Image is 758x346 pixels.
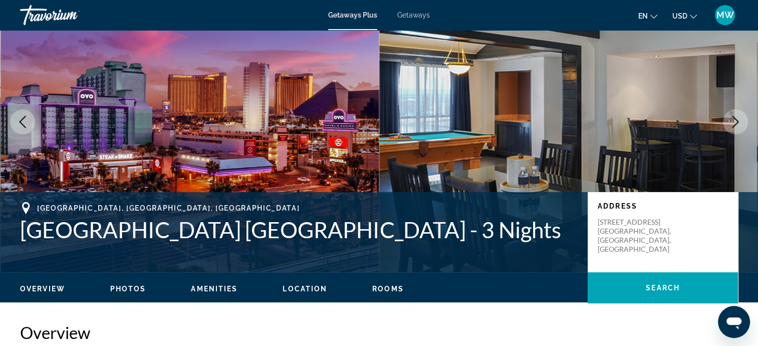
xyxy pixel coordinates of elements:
button: Change language [638,9,657,23]
span: Search [646,284,680,292]
h2: Overview [20,322,738,342]
a: Getaways Plus [328,11,377,19]
span: Amenities [191,285,237,293]
button: Photos [110,284,146,293]
iframe: Button to launch messaging window [718,306,750,338]
button: Rooms [372,284,404,293]
span: USD [672,12,687,20]
span: Overview [20,285,65,293]
span: en [638,12,648,20]
span: MW [716,10,734,20]
button: Previous image [10,109,35,134]
a: Getaways [397,11,430,19]
button: User Menu [712,5,738,26]
h1: [GEOGRAPHIC_DATA] [GEOGRAPHIC_DATA] - 3 Nights [20,217,578,243]
button: Change currency [672,9,697,23]
p: [STREET_ADDRESS] [GEOGRAPHIC_DATA], [GEOGRAPHIC_DATA], [GEOGRAPHIC_DATA] [598,218,678,254]
button: Amenities [191,284,237,293]
span: Location [283,285,327,293]
button: Location [283,284,327,293]
span: [GEOGRAPHIC_DATA], [GEOGRAPHIC_DATA], [GEOGRAPHIC_DATA] [37,204,300,212]
button: Search [588,272,738,303]
button: Overview [20,284,65,293]
a: Travorium [20,2,120,28]
button: Next image [723,109,748,134]
span: Rooms [372,285,404,293]
span: Photos [110,285,146,293]
p: Address [598,202,728,210]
